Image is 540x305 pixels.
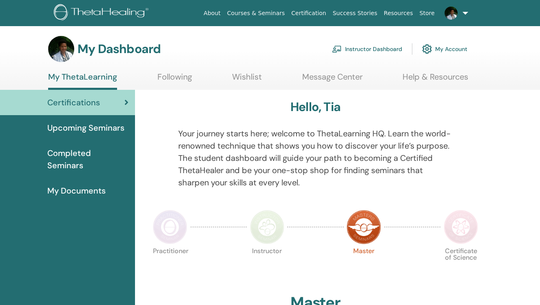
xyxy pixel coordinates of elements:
[445,7,458,20] img: default.jpg
[330,6,381,21] a: Success Stories
[157,72,192,88] a: Following
[200,6,224,21] a: About
[444,210,478,244] img: Certificate of Science
[444,248,478,282] p: Certificate of Science
[47,185,106,197] span: My Documents
[178,127,452,189] p: Your journey starts here; welcome to ThetaLearning HQ. Learn the world-renowned technique that sh...
[416,6,438,21] a: Store
[153,210,187,244] img: Practitioner
[332,45,342,53] img: chalkboard-teacher.svg
[54,4,151,22] img: logo.png
[290,100,341,114] h3: Hello, Tia
[232,72,262,88] a: Wishlist
[403,72,468,88] a: Help & Resources
[47,122,124,134] span: Upcoming Seminars
[422,40,467,58] a: My Account
[250,248,284,282] p: Instructor
[302,72,363,88] a: Message Center
[347,210,381,244] img: Master
[250,210,284,244] img: Instructor
[332,40,402,58] a: Instructor Dashboard
[47,147,128,171] span: Completed Seminars
[77,42,161,56] h3: My Dashboard
[224,6,288,21] a: Courses & Seminars
[347,248,381,282] p: Master
[422,42,432,56] img: cog.svg
[48,36,74,62] img: default.jpg
[288,6,329,21] a: Certification
[47,96,100,109] span: Certifications
[153,248,187,282] p: Practitioner
[381,6,416,21] a: Resources
[48,72,117,90] a: My ThetaLearning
